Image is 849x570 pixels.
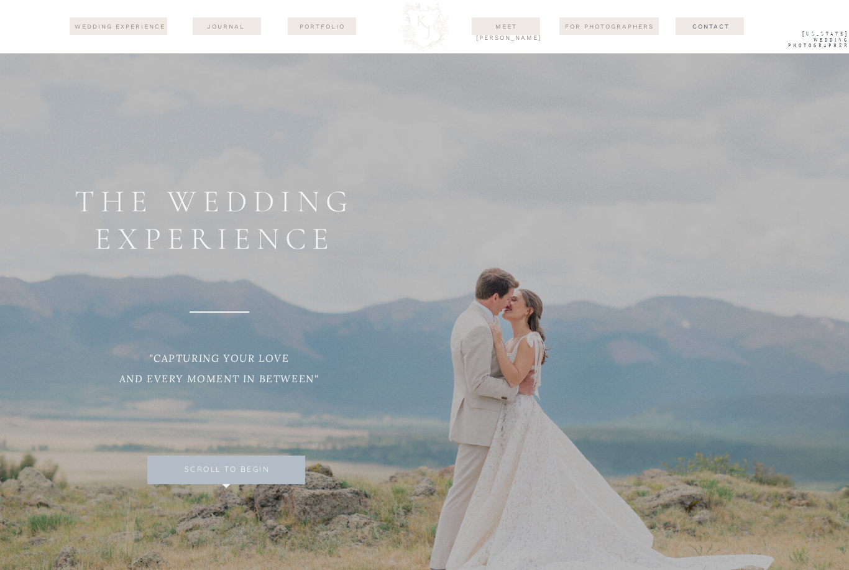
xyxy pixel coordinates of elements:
[769,31,849,52] a: [US_STATE] WEdding Photographer
[132,465,322,482] a: Scroll to begin
[103,348,335,407] p: "CAPTURING YOUR LOVE AND EVERY MOMENT IN BETWEEN"
[559,21,659,31] a: For Photographers
[73,21,167,32] a: wedding experience
[196,21,256,31] a: journal
[292,21,352,31] a: Portfolio
[668,21,754,31] a: Contact
[476,21,536,31] a: Meet [PERSON_NAME]
[32,183,397,252] h2: the wedding experience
